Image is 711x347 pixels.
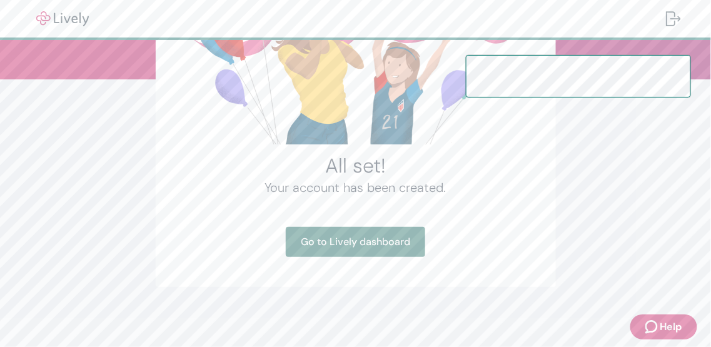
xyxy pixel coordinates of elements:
button: Zendesk support iconHelp [630,314,697,339]
img: Lively [28,11,98,26]
button: Log out [656,4,691,34]
span: Help [660,319,682,334]
svg: Zendesk support icon [645,319,660,334]
h2: All set! [186,153,526,178]
a: Go to Lively dashboard [286,227,425,257]
h4: Your account has been created. [186,178,526,197]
